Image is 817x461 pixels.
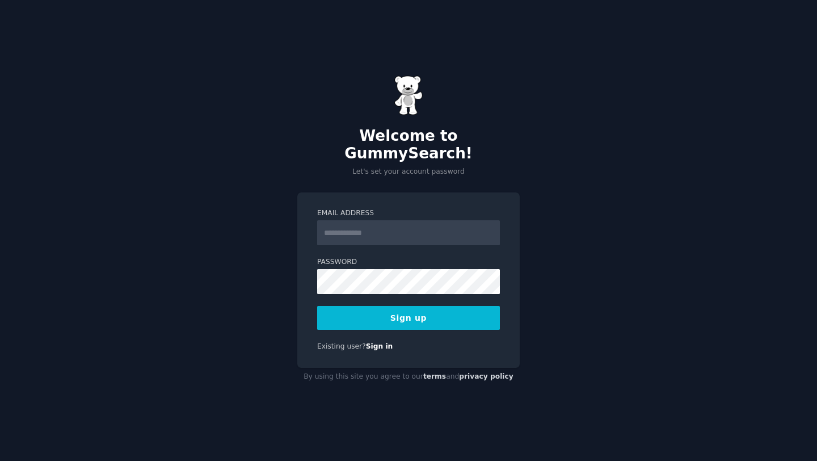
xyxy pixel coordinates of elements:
h2: Welcome to GummySearch! [297,127,520,163]
img: Gummy Bear [394,76,423,115]
button: Sign up [317,306,500,330]
a: Sign in [366,342,393,350]
a: privacy policy [459,372,513,380]
p: Let's set your account password [297,167,520,177]
label: Email Address [317,208,500,219]
span: Existing user? [317,342,366,350]
div: By using this site you agree to our and [297,368,520,386]
label: Password [317,257,500,267]
a: terms [423,372,446,380]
